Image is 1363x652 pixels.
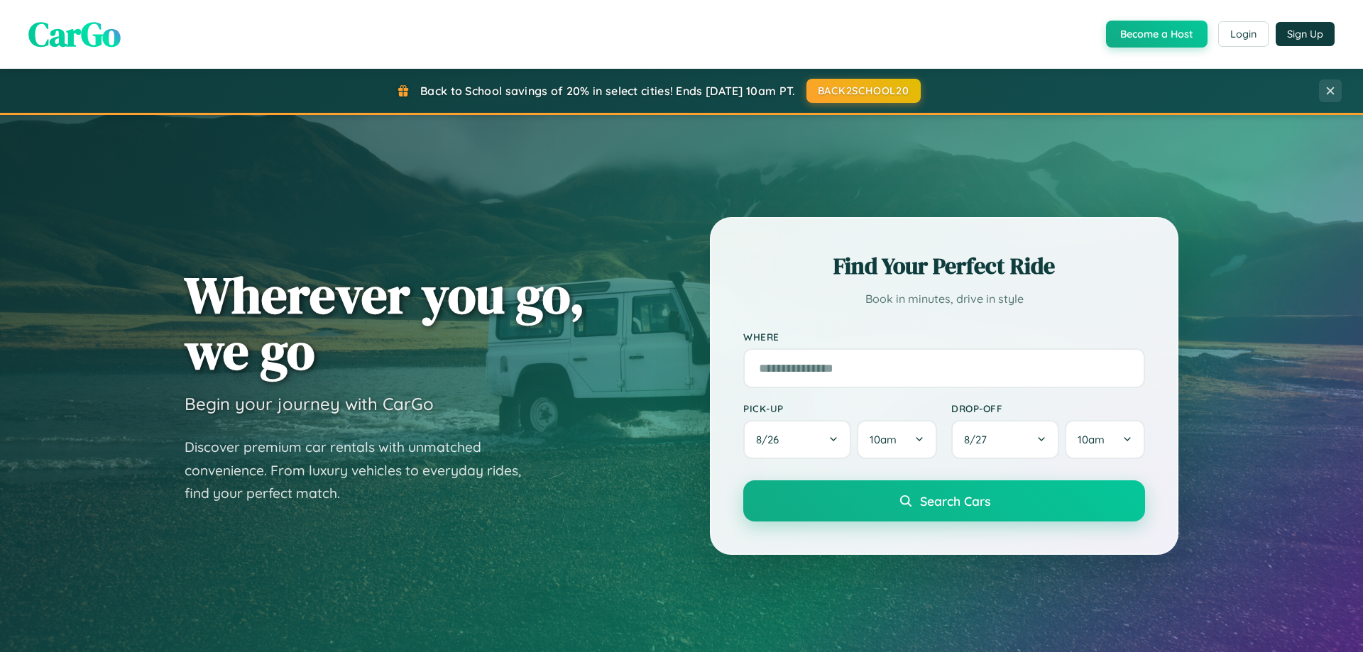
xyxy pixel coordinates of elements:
p: Discover premium car rentals with unmatched convenience. From luxury vehicles to everyday rides, ... [185,436,540,505]
h2: Find Your Perfect Ride [743,250,1145,282]
span: Back to School savings of 20% in select cities! Ends [DATE] 10am PT. [420,84,795,98]
button: Become a Host [1106,21,1208,48]
button: 10am [1065,420,1145,459]
button: Search Cars [743,480,1145,521]
span: 8 / 26 [756,433,786,446]
p: Book in minutes, drive in style [743,289,1145,309]
span: CarGo [28,11,121,57]
label: Drop-off [951,402,1145,414]
span: 8 / 27 [964,433,994,446]
button: BACK2SCHOOL20 [806,79,921,103]
span: 10am [1078,433,1105,446]
h1: Wherever you go, we go [185,267,585,379]
span: Search Cars [920,493,990,509]
button: 8/27 [951,420,1059,459]
label: Pick-up [743,402,937,414]
span: 10am [870,433,897,446]
label: Where [743,331,1145,343]
h3: Begin your journey with CarGo [185,393,434,414]
button: Login [1218,21,1269,47]
button: 10am [857,420,937,459]
button: 8/26 [743,420,851,459]
button: Sign Up [1276,22,1335,46]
